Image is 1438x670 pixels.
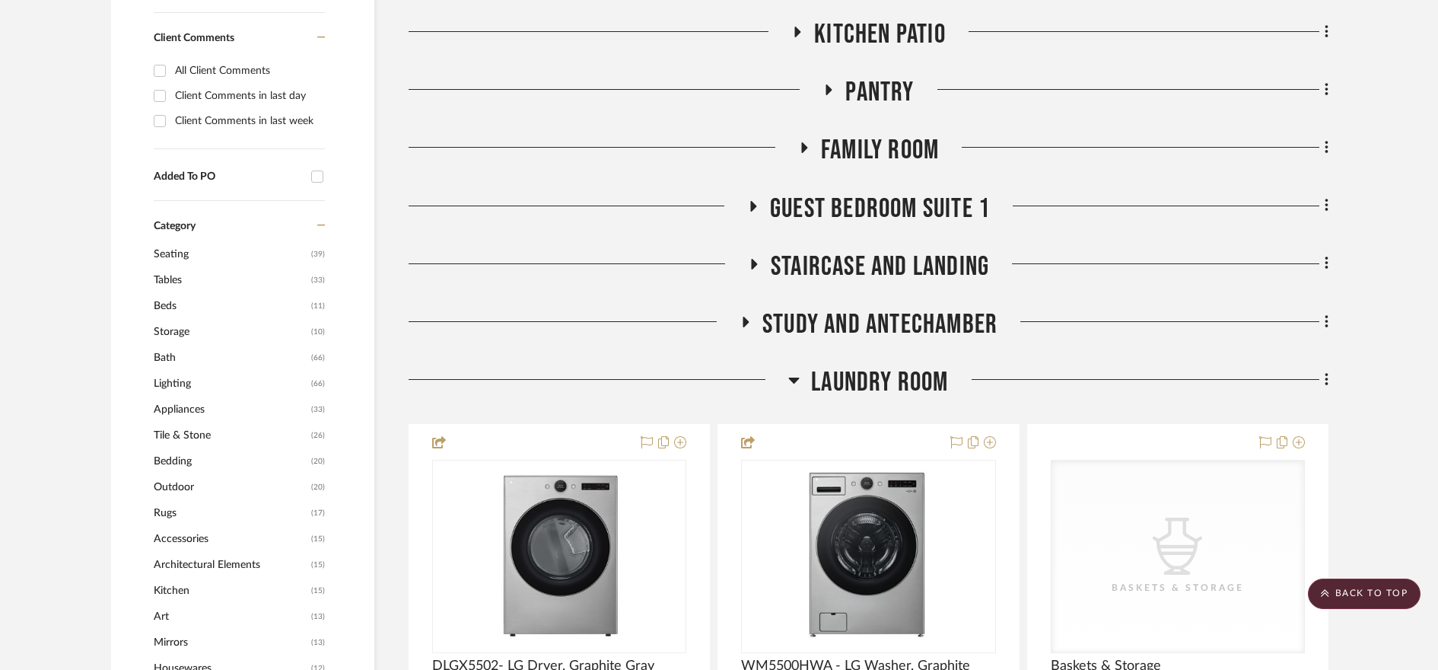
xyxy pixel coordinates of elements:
[311,397,325,422] span: (33)
[154,526,307,552] span: Accessories
[311,294,325,318] span: (11)
[154,33,234,43] span: Client Comments
[490,461,628,652] img: DLGX5502- LG Dryer, Graphite Gray
[154,578,307,604] span: Kitchen
[154,552,307,578] span: Architectural Elements
[154,500,307,526] span: Rugs
[154,319,307,345] span: Storage
[154,474,307,500] span: Outdoor
[311,501,325,525] span: (17)
[311,475,325,499] span: (20)
[175,109,321,133] div: Client Comments in last week
[821,134,939,167] span: Family Room
[154,604,307,630] span: Art
[154,293,307,319] span: Beds
[1102,580,1254,595] div: Baskets & Storage
[154,267,307,293] span: Tables
[311,553,325,577] span: (15)
[311,630,325,655] span: (13)
[175,59,321,83] div: All Client Comments
[311,605,325,629] span: (13)
[311,320,325,344] span: (10)
[771,250,989,283] span: Staircase and Landing
[311,579,325,603] span: (15)
[800,461,937,652] img: WM5500HWA - LG Washer, Graphite Gray
[154,171,304,183] div: Added To PO
[311,527,325,551] span: (15)
[154,630,307,656] span: Mirrors
[814,18,946,51] span: Kitchen Patio
[154,241,307,267] span: Seating
[762,308,997,341] span: Study and Antechamber
[311,372,325,396] span: (66)
[175,84,321,108] div: Client Comments in last day
[154,423,307,448] span: Tile & Stone
[154,345,307,371] span: Bath
[311,346,325,370] span: (66)
[154,397,307,423] span: Appliances
[311,268,325,292] span: (33)
[311,449,325,474] span: (20)
[311,242,325,266] span: (39)
[154,220,196,233] span: Category
[845,76,914,109] span: Pantry
[154,448,307,474] span: Bedding
[1308,579,1421,609] scroll-to-top-button: BACK TO TOP
[811,366,948,399] span: Laundry Room
[311,423,325,448] span: (26)
[770,193,990,225] span: Guest Bedroom Suite 1
[154,371,307,397] span: Lighting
